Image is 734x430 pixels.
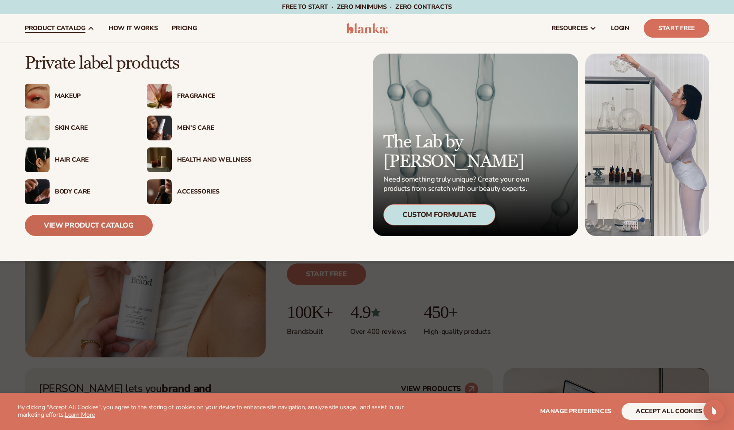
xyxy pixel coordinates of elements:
[147,84,172,108] img: Pink blooming flower.
[25,179,50,204] img: Male hand applying moisturizer.
[101,14,165,43] a: How It Works
[346,23,388,34] img: logo
[177,93,251,100] div: Fragrance
[611,25,630,32] span: LOGIN
[383,204,495,225] div: Custom Formulate
[373,54,578,236] a: Microscopic product formula. The Lab by [PERSON_NAME] Need something truly unique? Create your ow...
[25,84,50,108] img: Female with glitter eye makeup.
[604,14,637,43] a: LOGIN
[282,3,452,11] span: Free to start · ZERO minimums · ZERO contracts
[147,179,251,204] a: Female with makeup brush. Accessories
[545,14,604,43] a: resources
[147,147,251,172] a: Candles and incense on table. Health And Wellness
[147,179,172,204] img: Female with makeup brush.
[25,147,50,172] img: Female hair pulled back with clips.
[55,156,129,164] div: Hair Care
[65,411,95,419] a: Learn More
[703,400,725,421] div: Open Intercom Messenger
[25,54,251,73] p: Private label products
[622,403,716,420] button: accept all cookies
[25,116,50,140] img: Cream moisturizer swatch.
[147,147,172,172] img: Candles and incense on table.
[55,93,129,100] div: Makeup
[25,215,153,236] a: View Product Catalog
[540,403,611,420] button: Manage preferences
[147,84,251,108] a: Pink blooming flower. Fragrance
[147,116,172,140] img: Male holding moisturizer bottle.
[644,19,709,38] a: Start Free
[25,179,129,204] a: Male hand applying moisturizer. Body Care
[540,407,611,415] span: Manage preferences
[18,14,101,43] a: product catalog
[25,25,85,32] span: product catalog
[108,25,158,32] span: How It Works
[25,116,129,140] a: Cream moisturizer swatch. Skin Care
[147,116,251,140] a: Male holding moisturizer bottle. Men’s Care
[165,14,204,43] a: pricing
[172,25,197,32] span: pricing
[383,175,532,194] p: Need something truly unique? Create your own products from scratch with our beauty experts.
[177,124,251,132] div: Men’s Care
[177,188,251,196] div: Accessories
[383,132,532,171] p: The Lab by [PERSON_NAME]
[18,404,425,419] p: By clicking "Accept All Cookies", you agree to the storing of cookies on your device to enhance s...
[552,25,588,32] span: resources
[25,84,129,108] a: Female with glitter eye makeup. Makeup
[585,54,709,236] img: Female in lab with equipment.
[177,156,251,164] div: Health And Wellness
[25,147,129,172] a: Female hair pulled back with clips. Hair Care
[55,124,129,132] div: Skin Care
[55,188,129,196] div: Body Care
